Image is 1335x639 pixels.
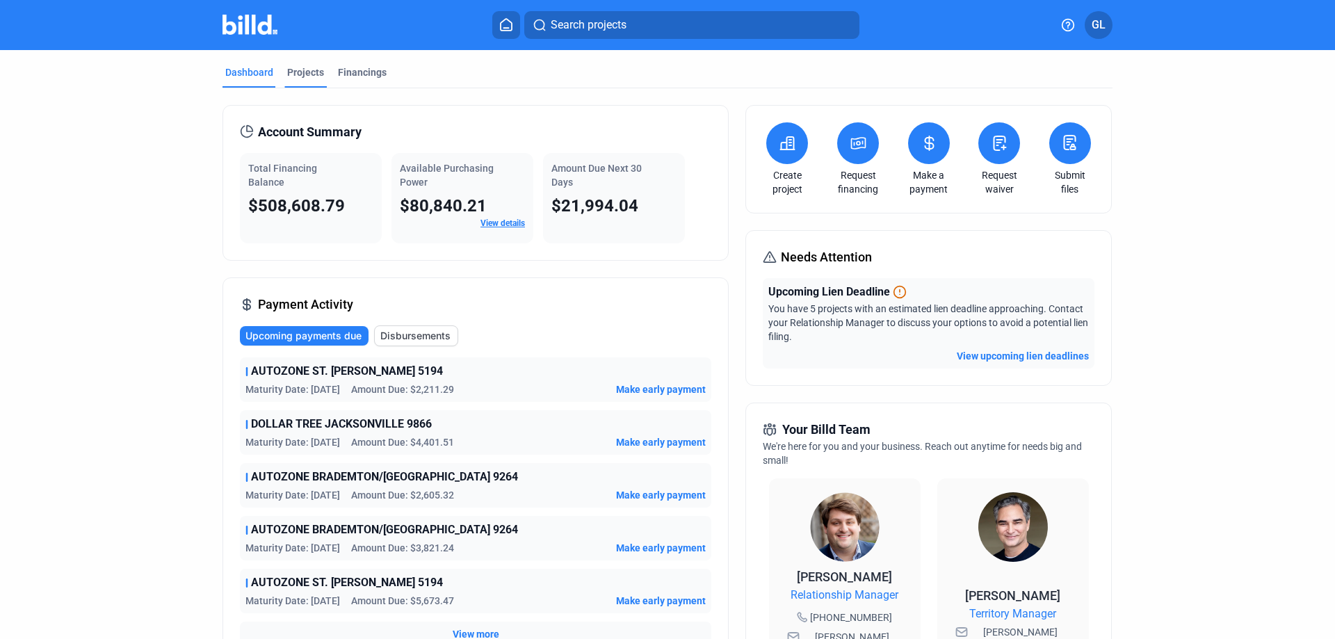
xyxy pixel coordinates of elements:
[1092,17,1106,33] span: GL
[797,569,892,584] span: [PERSON_NAME]
[245,329,362,343] span: Upcoming payments due
[258,122,362,142] span: Account Summary
[251,363,443,380] span: AUTOZONE ST. [PERSON_NAME] 5194
[763,441,1082,466] span: We're here for you and your business. Reach out anytime for needs big and small!
[551,196,638,216] span: $21,994.04
[551,17,626,33] span: Search projects
[834,168,882,196] a: Request financing
[351,594,454,608] span: Amount Due: $5,673.47
[782,420,871,439] span: Your Billd Team
[763,168,811,196] a: Create project
[400,196,487,216] span: $80,840.21
[768,303,1088,342] span: You have 5 projects with an estimated lien deadline approaching. Contact your Relationship Manage...
[616,488,706,502] button: Make early payment
[905,168,953,196] a: Make a payment
[791,587,898,604] span: Relationship Manager
[374,325,458,346] button: Disbursements
[616,435,706,449] button: Make early payment
[810,492,880,562] img: Relationship Manager
[245,541,340,555] span: Maturity Date: [DATE]
[222,15,277,35] img: Billd Company Logo
[251,521,518,538] span: AUTOZONE BRADEMTON/[GEOGRAPHIC_DATA] 9264
[969,606,1056,622] span: Territory Manager
[245,435,340,449] span: Maturity Date: [DATE]
[248,196,345,216] span: $508,608.79
[251,574,443,591] span: AUTOZONE ST. [PERSON_NAME] 5194
[768,284,890,300] span: Upcoming Lien Deadline
[781,248,872,267] span: Needs Attention
[957,349,1089,363] button: View upcoming lien deadlines
[351,435,454,449] span: Amount Due: $4,401.51
[240,326,369,346] button: Upcoming payments due
[380,329,451,343] span: Disbursements
[524,11,859,39] button: Search projects
[245,594,340,608] span: Maturity Date: [DATE]
[616,541,706,555] button: Make early payment
[287,65,324,79] div: Projects
[351,488,454,502] span: Amount Due: $2,605.32
[251,416,432,432] span: DOLLAR TREE JACKSONVILLE 9866
[245,382,340,396] span: Maturity Date: [DATE]
[1046,168,1094,196] a: Submit files
[338,65,387,79] div: Financings
[258,295,353,314] span: Payment Activity
[251,469,518,485] span: AUTOZONE BRADEMTON/[GEOGRAPHIC_DATA] 9264
[810,610,892,624] span: [PHONE_NUMBER]
[225,65,273,79] div: Dashboard
[616,594,706,608] button: Make early payment
[245,488,340,502] span: Maturity Date: [DATE]
[975,168,1023,196] a: Request waiver
[248,163,317,188] span: Total Financing Balance
[551,163,642,188] span: Amount Due Next 30 Days
[351,382,454,396] span: Amount Due: $2,211.29
[1085,11,1112,39] button: GL
[351,541,454,555] span: Amount Due: $3,821.24
[400,163,494,188] span: Available Purchasing Power
[616,382,706,396] button: Make early payment
[978,492,1048,562] img: Territory Manager
[965,588,1060,603] span: [PERSON_NAME]
[480,218,525,228] a: View details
